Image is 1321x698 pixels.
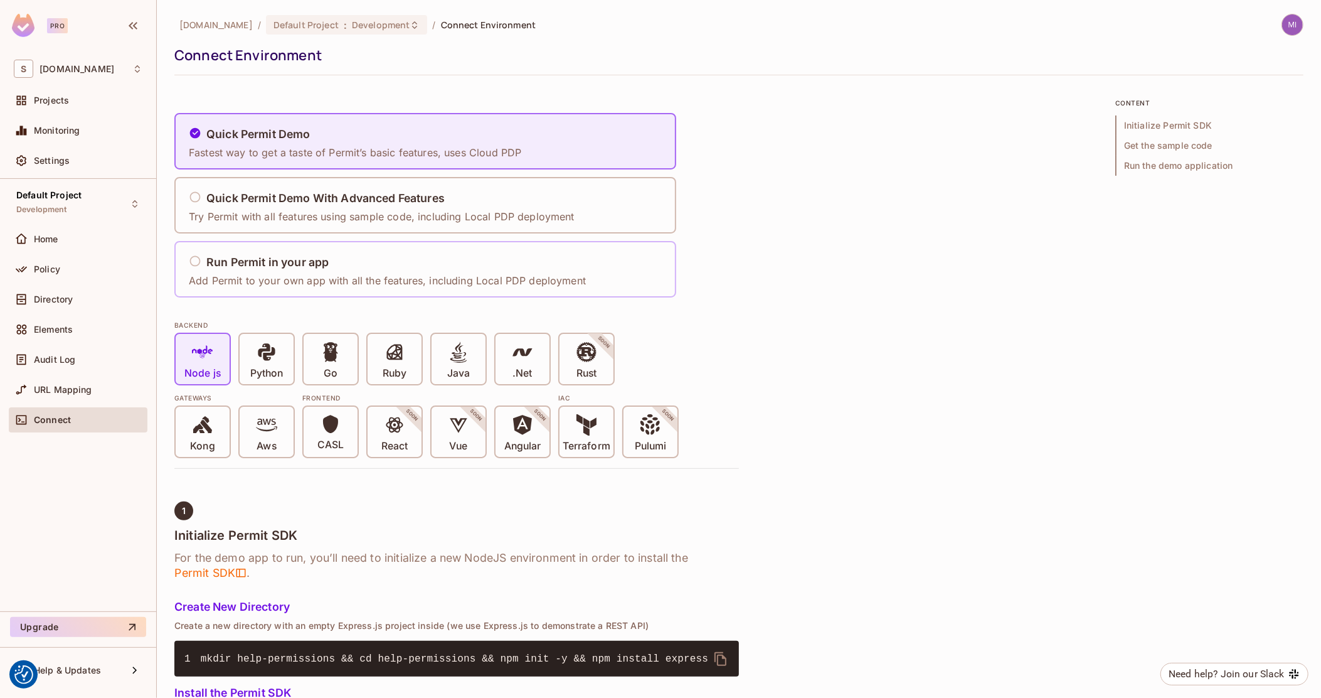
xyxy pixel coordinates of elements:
[317,439,344,451] p: CASL
[388,391,437,440] span: SOON
[441,19,536,31] span: Connect Environment
[174,566,247,581] span: Permit SDK
[257,440,276,453] p: Aws
[383,367,406,380] p: Ruby
[576,367,597,380] p: Rust
[580,318,629,367] span: SOON
[258,19,261,31] li: /
[34,355,75,365] span: Audit Log
[34,234,58,244] span: Home
[34,665,101,675] span: Help & Updates
[34,385,92,395] span: URL Mapping
[12,14,34,37] img: SReyMgAAAABJRU5ErkJggg==
[174,550,739,581] h6: For the demo app to run, you’ll need to initialize a new NodeJS environment in order to install t...
[184,652,201,667] span: 1
[250,367,283,380] p: Python
[34,264,60,274] span: Policy
[174,621,739,631] p: Create a new directory with an empty Express.js project inside (we use Express.js to demonstrate ...
[206,192,445,205] h5: Quick Permit Demo With Advanced Features
[34,156,70,166] span: Settings
[14,60,33,78] span: S
[558,393,679,403] div: IAC
[1282,14,1303,35] img: michal.wojcik@testshipping.com
[34,325,73,335] span: Elements
[1115,136,1303,156] span: Get the sample code
[174,46,1297,65] div: Connect Environment
[34,95,69,105] span: Projects
[302,393,551,403] div: Frontend
[174,528,739,543] h4: Initialize Permit SDK
[14,665,33,684] img: Revisit consent button
[273,19,339,31] span: Default Project
[34,294,73,304] span: Directory
[189,146,521,159] p: Fastest way to get a taste of Permit’s basic features, uses Cloud PDP
[1115,98,1303,108] p: content
[1115,156,1303,176] span: Run the demo application
[206,256,329,269] h5: Run Permit in your app
[449,440,467,453] p: Vue
[47,18,68,33] div: Pro
[447,367,470,380] p: Java
[174,393,295,403] div: Gateways
[706,644,736,674] button: delete
[16,190,82,200] span: Default Project
[381,440,408,453] p: React
[190,440,215,453] p: Kong
[644,391,692,440] span: SOON
[516,391,565,440] span: SOON
[452,391,501,440] span: SOON
[10,617,146,637] button: Upgrade
[1115,115,1303,136] span: Initialize Permit SDK
[635,440,666,453] p: Pulumi
[343,20,347,30] span: :
[174,320,739,330] div: BACKEND
[201,653,708,665] span: mkdir help-permissions && cd help-permissions && npm init -y && npm install express
[40,64,114,74] span: Workspace: sea.live
[432,19,435,31] li: /
[182,506,186,516] span: 1
[16,205,67,215] span: Development
[34,126,80,136] span: Monitoring
[189,210,575,223] p: Try Permit with all features using sample code, including Local PDP deployment
[174,601,739,613] h5: Create New Directory
[206,128,310,141] h5: Quick Permit Demo
[512,367,532,380] p: .Net
[563,440,610,453] p: Terraform
[14,665,33,684] button: Consent Preferences
[189,274,586,287] p: Add Permit to your own app with all the features, including Local PDP deployment
[184,367,221,380] p: Node js
[179,19,253,31] span: the active workspace
[1169,667,1285,682] div: Need help? Join our Slack
[34,415,71,425] span: Connect
[352,19,410,31] span: Development
[324,367,337,380] p: Go
[504,440,541,453] p: Angular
